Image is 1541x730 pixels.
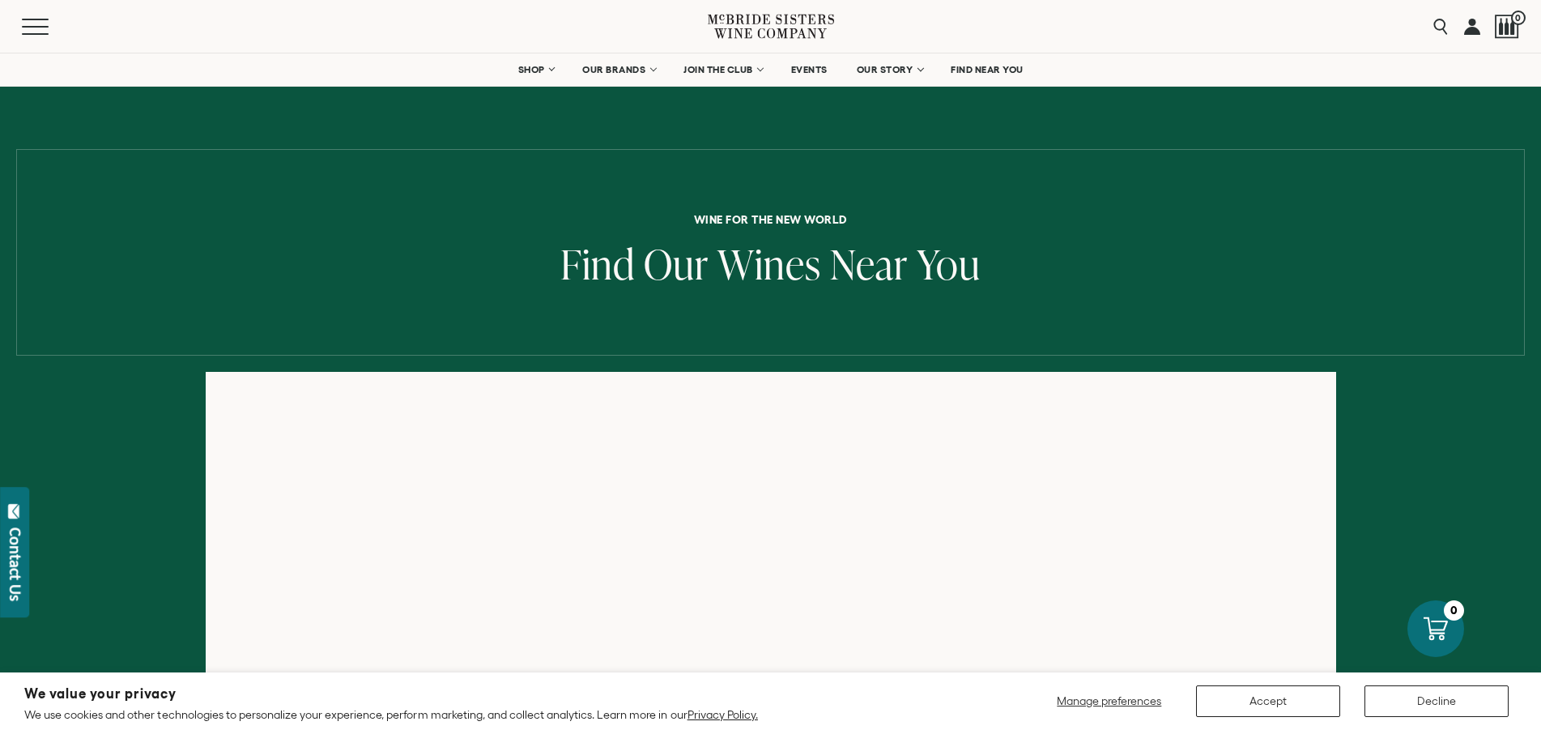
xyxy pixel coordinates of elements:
[683,64,753,75] span: JOIN THE CLUB
[1364,685,1509,717] button: Decline
[940,53,1034,86] a: FIND NEAR YOU
[1511,11,1526,25] span: 0
[1444,600,1464,621] div: 0
[717,236,821,292] span: Wines
[791,64,828,75] span: EVENTS
[846,53,933,86] a: OUR STORY
[560,236,635,292] span: Find
[582,64,645,75] span: OUR BRANDS
[7,527,23,601] div: Contact Us
[517,64,545,75] span: SHOP
[951,64,1024,75] span: FIND NEAR YOU
[572,53,665,86] a: OUR BRANDS
[830,236,908,292] span: Near
[1057,694,1161,707] span: Manage preferences
[917,236,981,292] span: You
[673,53,773,86] a: JOIN THE CLUB
[1047,685,1172,717] button: Manage preferences
[1196,685,1340,717] button: Accept
[24,687,758,701] h2: We value your privacy
[24,707,758,722] p: We use cookies and other technologies to personalize your experience, perform marketing, and coll...
[22,19,80,35] button: Mobile Menu Trigger
[507,53,564,86] a: SHOP
[781,53,838,86] a: EVENTS
[857,64,913,75] span: OUR STORY
[687,708,758,721] a: Privacy Policy.
[644,236,709,292] span: Our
